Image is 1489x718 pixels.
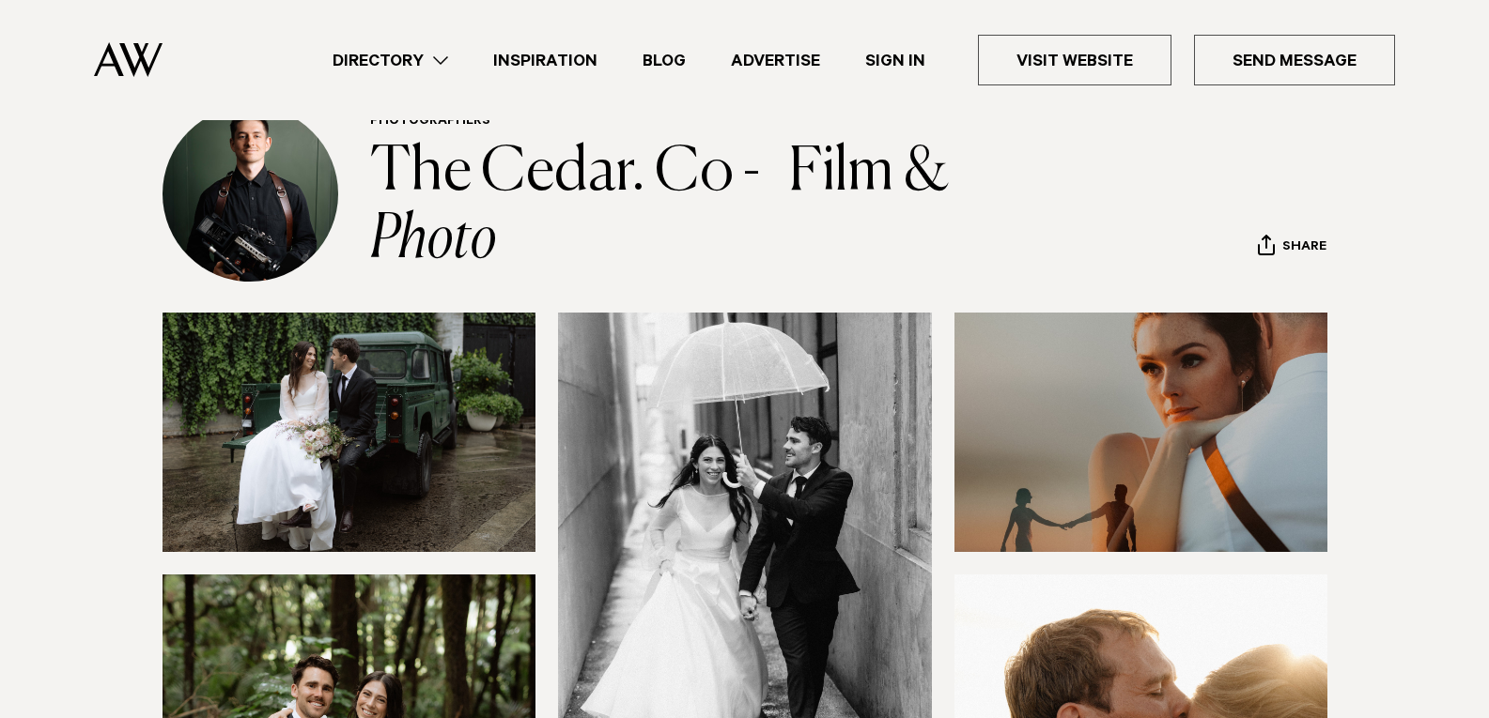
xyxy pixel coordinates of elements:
a: Inspiration [471,48,620,73]
a: Sign In [843,48,948,73]
a: Visit Website [978,35,1171,85]
a: Advertise [708,48,843,73]
img: Auckland Weddings Logo [94,42,163,77]
img: Profile Avatar [163,106,338,282]
a: Photographers [370,115,490,130]
a: Blog [620,48,708,73]
a: Send Message [1194,35,1395,85]
a: Directory [310,48,471,73]
a: The Cedar. Co - Film & Photo [370,143,958,270]
span: Share [1282,239,1326,257]
button: Share [1257,234,1327,262]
